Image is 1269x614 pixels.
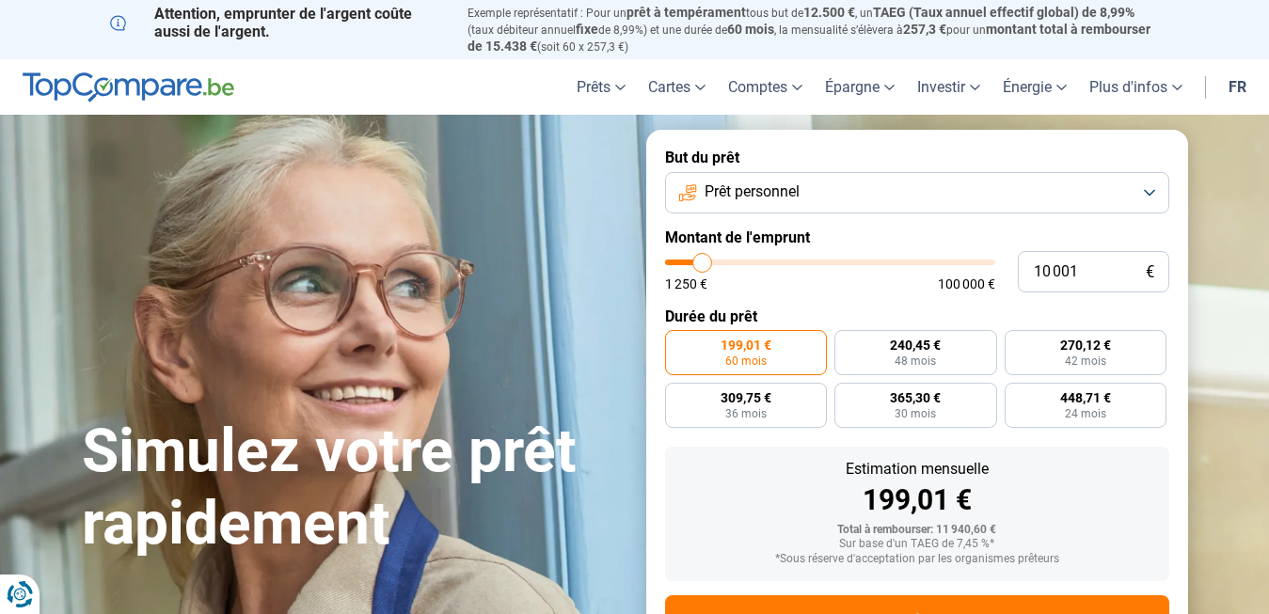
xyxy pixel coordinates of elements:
span: 42 mois [1065,355,1106,367]
span: 448,71 € [1060,391,1111,404]
span: Prêt personnel [705,181,800,202]
p: Exemple représentatif : Pour un tous but de , un (taux débiteur annuel de 8,99%) et une durée de ... [468,5,1160,55]
h1: Simulez votre prêt rapidement [82,416,624,560]
a: Épargne [814,59,906,115]
a: Investir [906,59,991,115]
div: Estimation mensuelle [680,462,1154,477]
span: 30 mois [895,408,936,419]
span: 24 mois [1065,408,1106,419]
img: TopCompare [23,72,234,102]
span: 199,01 € [721,338,771,352]
a: Plus d'infos [1078,59,1194,115]
a: Énergie [991,59,1078,115]
div: 199,01 € [680,486,1154,514]
span: fixe [576,22,598,37]
span: prêt à tempérament [627,5,746,20]
span: TAEG (Taux annuel effectif global) de 8,99% [873,5,1134,20]
p: Attention, emprunter de l'argent coûte aussi de l'argent. [110,5,445,40]
span: 1 250 € [665,277,707,291]
span: 36 mois [725,408,767,419]
span: € [1146,264,1154,280]
span: 60 mois [725,355,767,367]
a: fr [1217,59,1258,115]
a: Prêts [565,59,637,115]
div: *Sous réserve d'acceptation par les organismes prêteurs [680,553,1154,566]
span: 60 mois [727,22,774,37]
span: 365,30 € [890,391,941,404]
label: Durée du prêt [665,307,1169,325]
div: Total à rembourser: 11 940,60 € [680,524,1154,537]
span: 12.500 € [803,5,855,20]
a: Comptes [717,59,814,115]
span: 48 mois [895,355,936,367]
span: 270,12 € [1060,338,1111,352]
button: Prêt personnel [665,172,1169,213]
label: But du prêt [665,149,1169,166]
span: 240,45 € [890,338,941,352]
span: 309,75 € [721,391,771,404]
label: Montant de l'emprunt [665,228,1169,246]
span: 257,3 € [903,22,946,37]
span: 100 000 € [938,277,995,291]
span: montant total à rembourser de 15.438 € [468,22,1150,54]
div: Sur base d'un TAEG de 7,45 %* [680,538,1154,551]
a: Cartes [637,59,717,115]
